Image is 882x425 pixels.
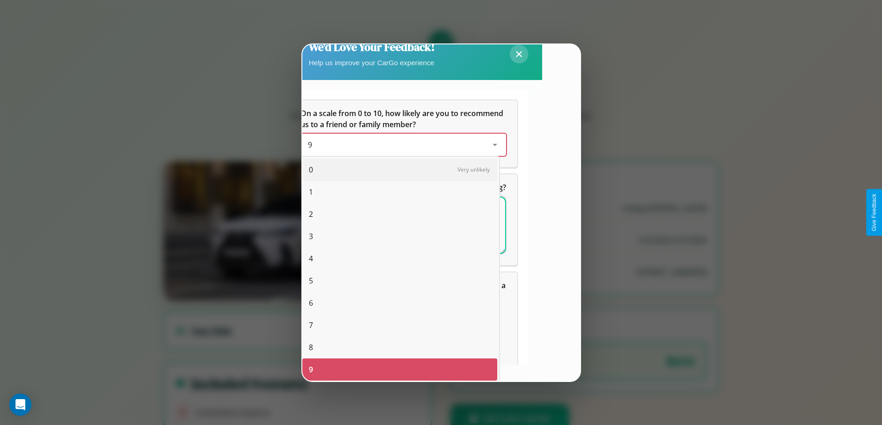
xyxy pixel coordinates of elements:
span: 9 [309,364,313,375]
h5: On a scale from 0 to 10, how likely are you to recommend us to a friend or family member? [300,108,506,130]
h2: We'd Love Your Feedback! [309,39,435,55]
div: 3 [302,225,497,247]
div: 7 [302,314,497,336]
div: Give Feedback [871,194,877,231]
span: 2 [309,209,313,220]
div: On a scale from 0 to 10, how likely are you to recommend us to a friend or family member? [300,134,506,156]
div: 6 [302,292,497,314]
span: 7 [309,320,313,331]
div: 1 [302,181,497,203]
div: 4 [302,247,497,270]
div: 2 [302,203,497,225]
div: 0 [302,159,497,181]
span: 5 [309,275,313,286]
span: On a scale from 0 to 10, how likely are you to recommend us to a friend or family member? [300,108,505,129]
div: On a scale from 0 to 10, how likely are you to recommend us to a friend or family member? [289,100,517,167]
p: Help us improve your CarGo experience [309,56,435,69]
span: Which of the following features do you value the most in a vehicle? [300,280,507,302]
span: Very unlikely [457,166,490,173]
div: 5 [302,270,497,292]
span: 9 [308,140,312,150]
span: 0 [309,164,313,175]
span: 4 [309,253,313,264]
div: 8 [302,336,497,358]
span: 6 [309,297,313,308]
div: 9 [302,358,497,381]
span: 1 [309,186,313,197]
div: 10 [302,381,497,403]
span: 3 [309,231,313,242]
span: 8 [309,342,313,353]
span: What can we do to make your experience more satisfying? [300,182,506,192]
div: Open Intercom Messenger [9,394,31,416]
